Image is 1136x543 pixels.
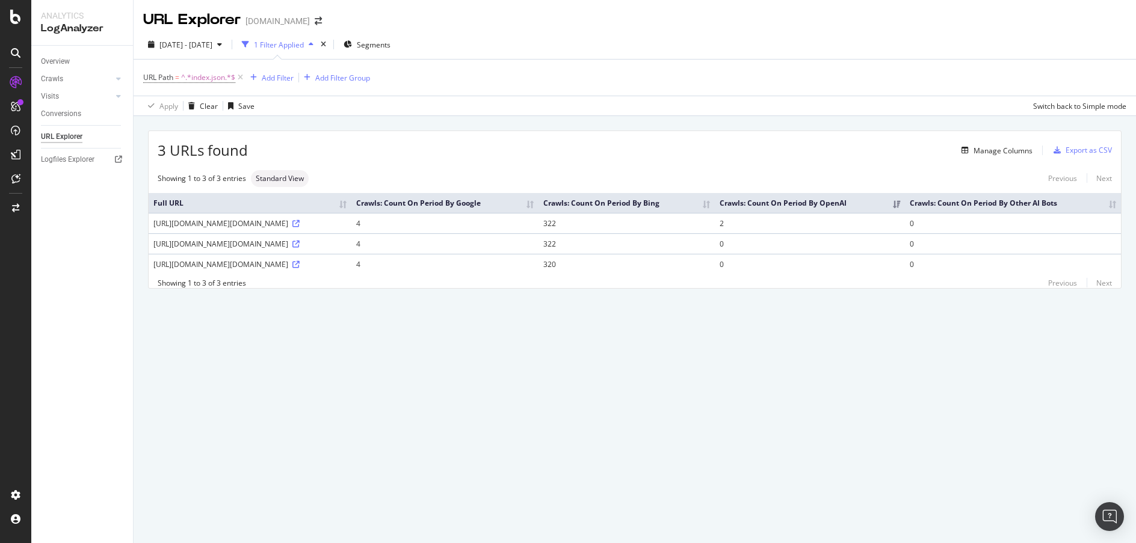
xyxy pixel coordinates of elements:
td: 0 [905,213,1121,233]
span: ^.*index.json.*$ [181,69,235,86]
td: 322 [539,233,715,254]
div: arrow-right-arrow-left [315,17,322,25]
div: Save [238,101,255,111]
button: Add Filter [245,70,294,85]
td: 0 [715,254,905,274]
div: [URL][DOMAIN_NAME][DOMAIN_NAME] [153,259,347,269]
span: Segments [357,40,390,50]
div: neutral label [251,170,309,187]
td: 0 [905,233,1121,254]
span: URL Path [143,72,173,82]
td: 4 [351,233,539,254]
button: Apply [143,96,178,115]
button: Segments [339,35,395,54]
div: times [318,38,329,51]
td: 0 [715,233,905,254]
div: LogAnalyzer [41,22,123,35]
div: Export as CSV [1066,145,1112,155]
span: Standard View [256,175,304,182]
div: Add Filter Group [315,73,370,83]
div: [DOMAIN_NAME] [245,15,310,27]
td: 4 [351,254,539,274]
button: Add Filter Group [299,70,370,85]
th: Full URL: activate to sort column ascending [149,193,351,213]
td: 322 [539,213,715,233]
div: Conversions [41,108,81,120]
div: Visits [41,90,59,103]
td: 0 [905,254,1121,274]
div: Crawls [41,73,63,85]
div: Logfiles Explorer [41,153,94,166]
div: Switch back to Simple mode [1033,101,1126,111]
a: Conversions [41,108,125,120]
a: Visits [41,90,113,103]
a: URL Explorer [41,130,125,143]
a: Overview [41,55,125,68]
td: 2 [715,213,905,233]
button: [DATE] - [DATE] [143,35,227,54]
button: Save [223,96,255,115]
div: Analytics [41,10,123,22]
div: [URL][DOMAIN_NAME][DOMAIN_NAME] [153,239,347,249]
th: Crawls: Count On Period By Google: activate to sort column ascending [351,193,539,213]
div: Overview [41,55,70,68]
th: Crawls: Count On Period By OpenAI: activate to sort column ascending [715,193,905,213]
div: [URL][DOMAIN_NAME][DOMAIN_NAME] [153,218,347,229]
div: Showing 1 to 3 of 3 entries [158,173,246,183]
div: Apply [159,101,178,111]
div: URL Explorer [143,10,241,30]
td: 320 [539,254,715,274]
button: Manage Columns [957,143,1033,158]
th: Crawls: Count On Period By Bing: activate to sort column ascending [539,193,715,213]
a: Logfiles Explorer [41,153,125,166]
td: 4 [351,213,539,233]
a: Crawls [41,73,113,85]
span: = [175,72,179,82]
span: [DATE] - [DATE] [159,40,212,50]
div: Clear [200,101,218,111]
div: 1 Filter Applied [254,40,304,50]
button: Switch back to Simple mode [1028,96,1126,115]
div: Open Intercom Messenger [1095,502,1124,531]
span: 3 URLs found [158,140,248,161]
div: Add Filter [262,73,294,83]
div: URL Explorer [41,130,82,143]
button: 1 Filter Applied [237,35,318,54]
button: Export as CSV [1049,141,1112,160]
th: Crawls: Count On Period By Other AI Bots: activate to sort column ascending [905,193,1121,213]
button: Clear [184,96,218,115]
div: Manage Columns [974,146,1033,156]
div: Showing 1 to 3 of 3 entries [158,278,246,288]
